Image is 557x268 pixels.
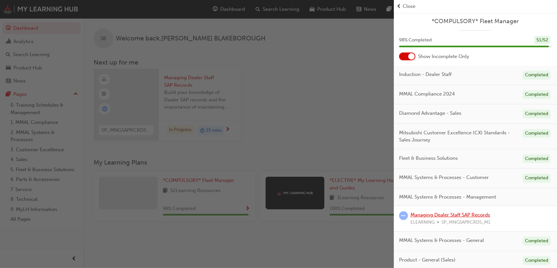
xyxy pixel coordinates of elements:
span: Fleet & Business Solutions [399,155,458,162]
div: Completed [523,155,550,163]
span: prev-icon [396,3,401,10]
div: Completed [523,256,550,265]
div: Completed [523,174,550,183]
div: Completed [523,90,550,99]
span: ELEARNING [410,219,435,226]
span: MMAL Systems & Processes - General [399,237,484,244]
button: prev-iconClose [396,3,554,10]
div: Completed [523,237,550,246]
div: Completed [523,71,550,80]
span: 98 % Completed [399,37,432,44]
span: Diamond Advantage - Sales [399,110,461,117]
span: learningRecordVerb_ATTEMPT-icon [399,211,408,220]
div: 51 / 52 [534,36,550,45]
span: Induction - Dealer Staff [399,71,452,78]
span: Product - General (Sales) [399,256,456,264]
span: Show Incomplete Only [418,53,469,60]
a: Managing Dealer Staff SAP Records [410,212,490,218]
span: MMAL Systems & Processes - Management [399,193,496,201]
span: MMAL Systems & Processes - Customer [399,174,489,181]
div: Completed [523,110,550,118]
div: Completed [523,129,550,138]
span: MMAL Compliance 2024 [399,90,455,98]
a: *COMPULSORY* Fleet Manager [399,18,552,25]
span: SP_MNGSAPRCRDS_M1 [441,219,490,226]
span: Mitsubishi Customer Excellence (CX) Standards - Sales Journey [399,129,518,144]
span: Close [403,3,415,10]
